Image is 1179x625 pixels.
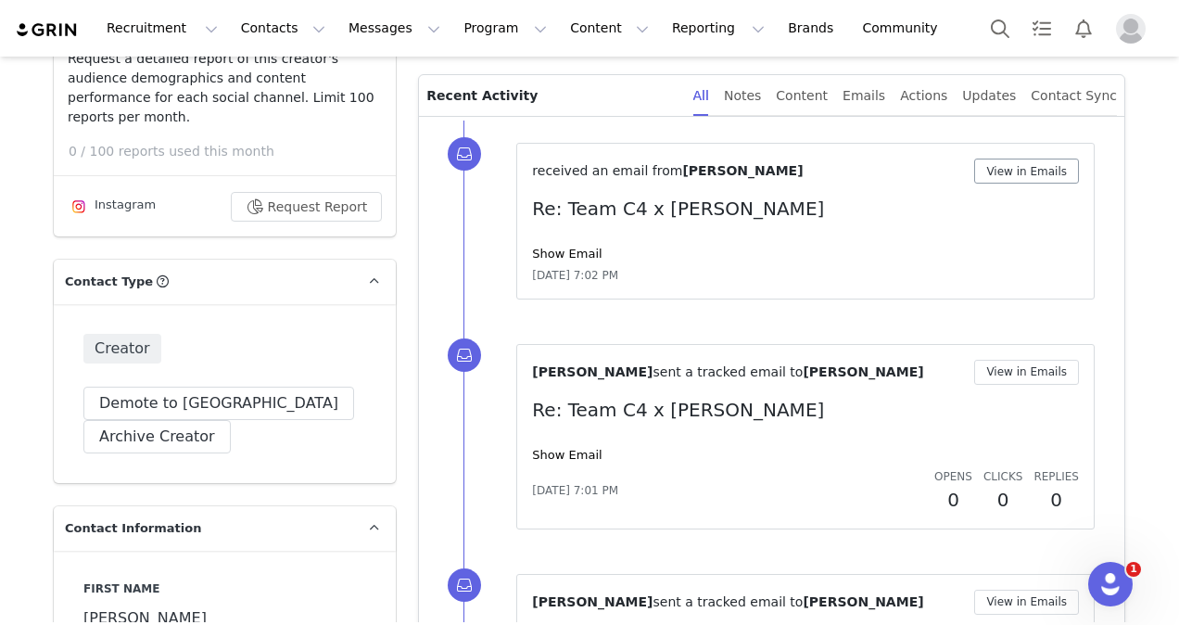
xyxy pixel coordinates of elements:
button: Recruitment [95,7,229,49]
span: Opens [934,470,972,483]
button: Archive Creator [83,420,231,453]
button: Reporting [661,7,776,49]
span: Clicks [983,470,1022,483]
span: [PERSON_NAME] [532,594,653,609]
h2: 0 [983,486,1022,514]
span: [PERSON_NAME] [532,364,653,379]
p: Recent Activity [426,75,678,116]
span: sent a tracked email to [653,594,803,609]
div: All [693,75,709,117]
div: Content [776,75,828,117]
button: Program [452,7,558,49]
span: [PERSON_NAME] [803,594,923,609]
img: instagram.svg [71,199,86,214]
p: Request a detailed report of this creator's audience demographics and content performance for eac... [68,49,382,127]
button: Contacts [230,7,336,49]
div: Updates [962,75,1016,117]
h2: 0 [934,486,972,514]
label: First Name [83,580,366,597]
div: Actions [900,75,947,117]
div: Emails [843,75,885,117]
iframe: Intercom live chat [1088,562,1133,606]
span: [PERSON_NAME] [682,163,803,178]
button: View in Emails [974,360,1079,385]
a: Show Email [532,247,602,261]
p: 0 / 100 reports used this month [69,142,396,161]
button: View in Emails [974,159,1079,184]
a: Brands [777,7,850,49]
button: Messages [337,7,451,49]
a: Tasks [1021,7,1062,49]
button: Content [559,7,660,49]
span: [DATE] 7:02 PM [532,267,618,284]
a: Show Email [532,448,602,462]
span: Replies [1033,470,1079,483]
span: Contact Type [65,273,153,291]
button: Notifications [1063,7,1104,49]
p: Re: Team C4 x [PERSON_NAME] [532,195,1079,223]
button: Demote to [GEOGRAPHIC_DATA] [83,387,354,420]
a: Community [852,7,957,49]
span: Contact Information [65,519,201,538]
button: View in Emails [974,590,1079,615]
button: Search [980,7,1021,49]
span: 1 [1126,562,1141,577]
button: Request Report [231,192,383,222]
div: Notes [724,75,761,117]
span: Creator [83,334,161,364]
span: received an email from [532,163,682,178]
img: placeholder-profile.jpg [1116,14,1146,44]
span: [DATE] 7:01 PM [532,482,618,499]
div: Instagram [68,196,156,218]
button: Profile [1105,14,1164,44]
h2: 0 [1033,486,1079,514]
img: grin logo [15,21,80,39]
body: Rich Text Area. Press ALT-0 for help. [15,15,642,35]
span: sent a tracked email to [653,364,803,379]
div: Contact Sync [1031,75,1117,117]
span: [PERSON_NAME] [803,364,923,379]
p: Re: Team C4 x [PERSON_NAME] [532,396,1079,424]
